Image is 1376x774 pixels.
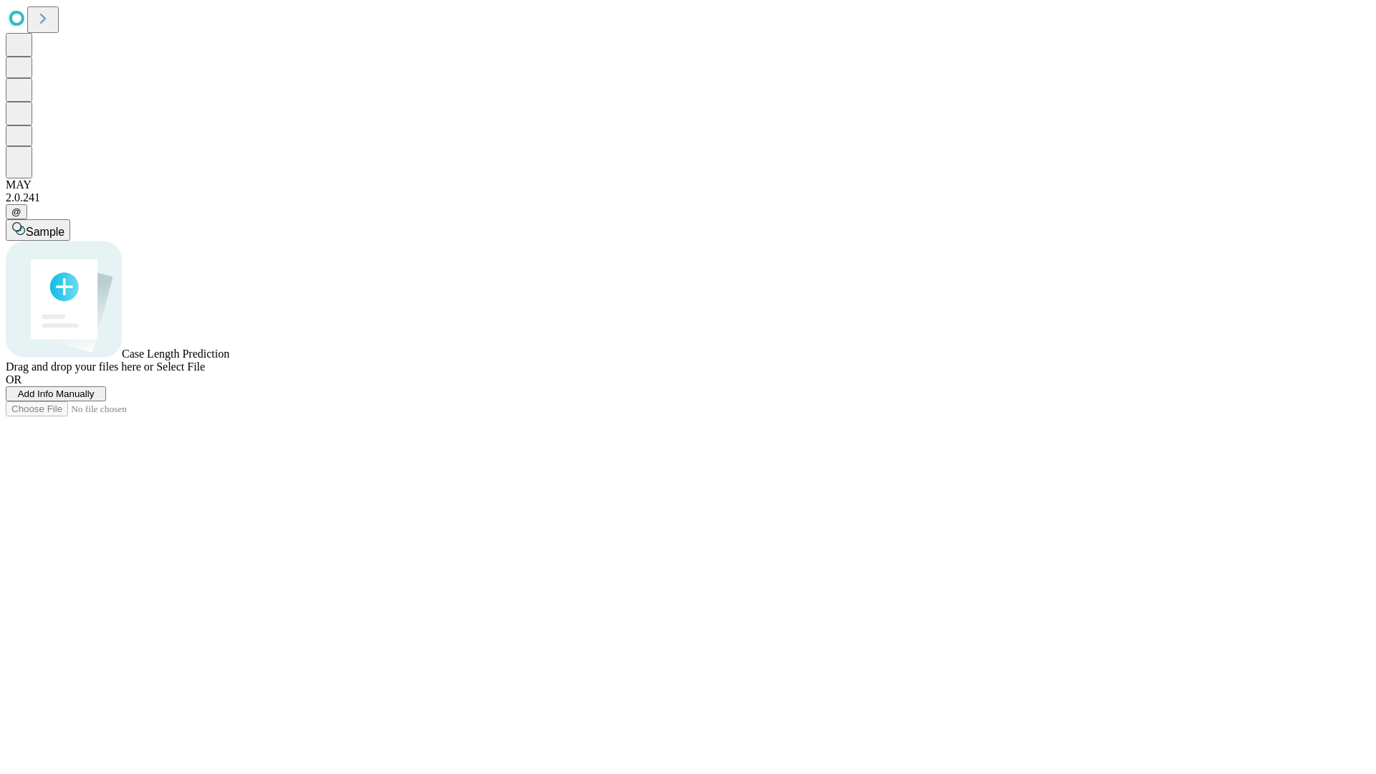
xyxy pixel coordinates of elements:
button: Add Info Manually [6,386,106,401]
button: Sample [6,219,70,241]
span: Add Info Manually [18,388,95,399]
span: Sample [26,226,64,238]
span: @ [11,206,21,217]
span: OR [6,373,21,386]
span: Select File [156,360,205,373]
span: Drag and drop your files here or [6,360,153,373]
div: MAY [6,178,1370,191]
button: @ [6,204,27,219]
span: Case Length Prediction [122,348,229,360]
div: 2.0.241 [6,191,1370,204]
